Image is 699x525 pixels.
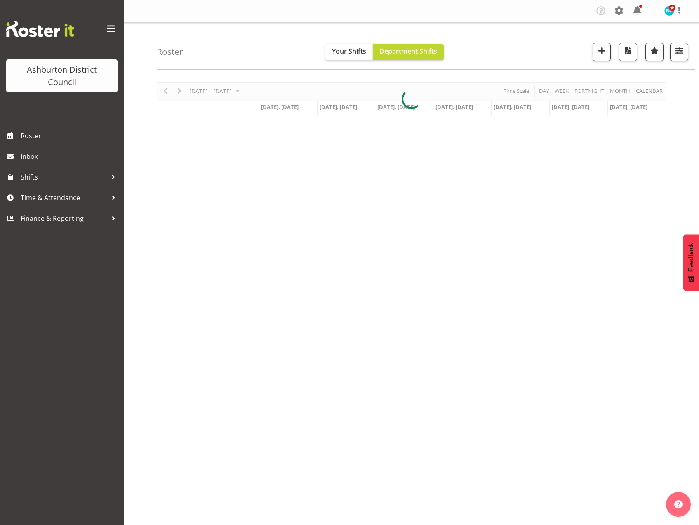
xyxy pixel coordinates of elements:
[332,47,366,56] span: Your Shifts
[21,171,107,183] span: Shifts
[14,64,109,88] div: Ashburton District Council
[21,192,107,204] span: Time & Attendance
[6,21,74,37] img: Rosterit website logo
[379,47,437,56] span: Department Shifts
[645,43,664,61] button: Highlight an important date within the roster.
[373,44,444,60] button: Department Shifts
[21,150,120,163] span: Inbox
[325,44,373,60] button: Your Shifts
[664,6,674,16] img: nicky-farrell-tully10002.jpg
[670,43,688,61] button: Filter Shifts
[157,47,183,57] h4: Roster
[619,43,637,61] button: Download a PDF of the roster according to the set date range.
[683,234,699,291] button: Feedback - Show survey
[21,130,120,142] span: Roster
[593,43,611,61] button: Add a new shift
[21,212,107,225] span: Finance & Reporting
[674,500,683,508] img: help-xxl-2.png
[687,243,695,272] span: Feedback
